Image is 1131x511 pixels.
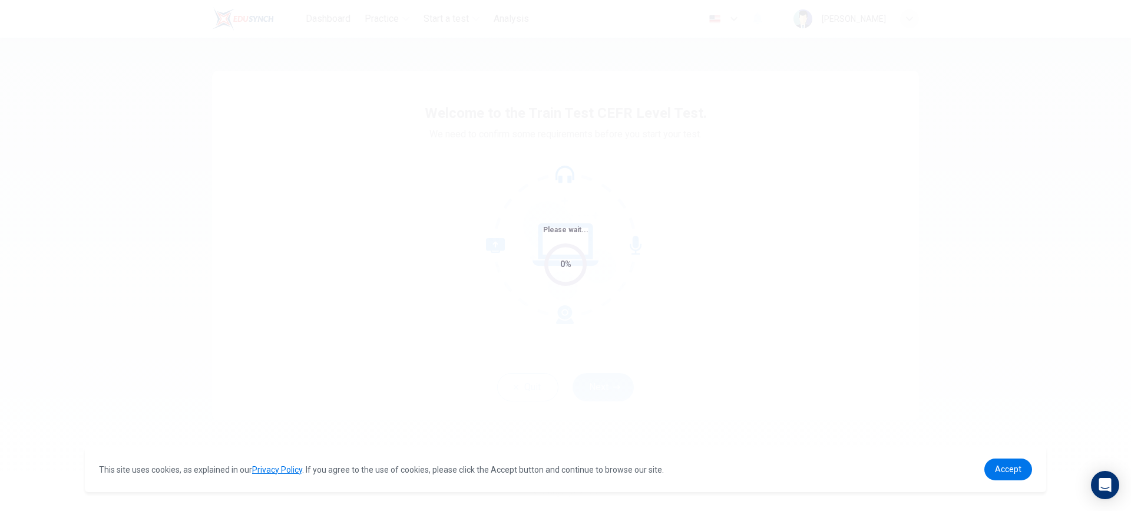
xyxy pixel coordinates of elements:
[1091,471,1119,499] div: Open Intercom Messenger
[99,465,664,474] span: This site uses cookies, as explained in our . If you agree to the use of cookies, please click th...
[560,258,571,271] div: 0%
[252,465,302,474] a: Privacy Policy
[85,447,1046,492] div: cookieconsent
[984,459,1032,480] a: dismiss cookie message
[995,464,1021,474] span: Accept
[543,226,588,234] span: Please wait...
